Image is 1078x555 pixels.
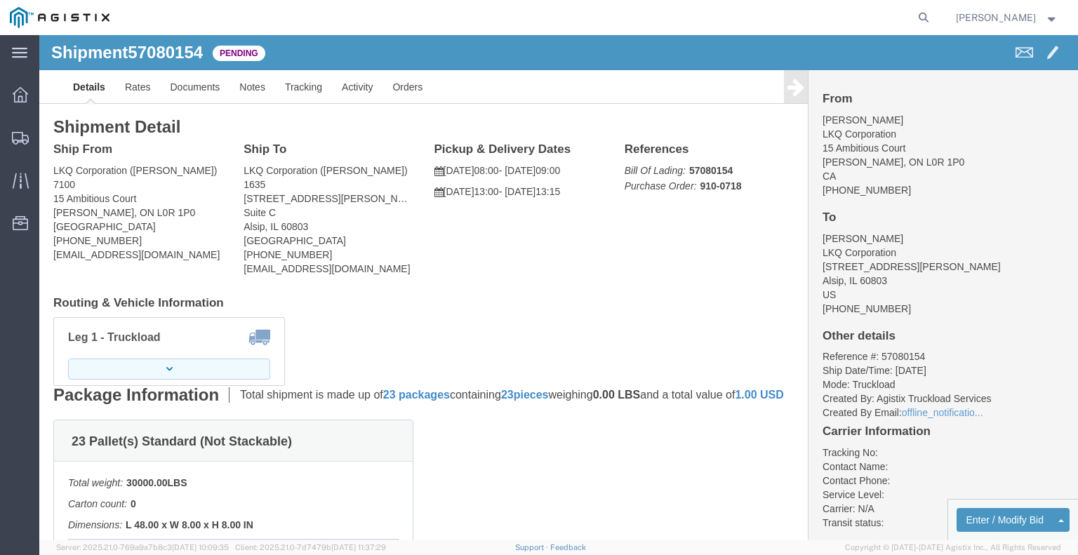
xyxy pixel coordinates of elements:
[39,35,1078,540] iframe: FS Legacy Container
[955,9,1059,26] button: [PERSON_NAME]
[172,543,229,551] span: [DATE] 10:09:35
[10,7,109,28] img: logo
[235,543,386,551] span: Client: 2025.21.0-7d7479b
[550,543,586,551] a: Feedback
[956,10,1036,25] span: Alexander Baetens
[56,543,229,551] span: Server: 2025.21.0-769a9a7b8c3
[845,542,1061,554] span: Copyright © [DATE]-[DATE] Agistix Inc., All Rights Reserved
[515,543,550,551] a: Support
[331,543,386,551] span: [DATE] 11:37:29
